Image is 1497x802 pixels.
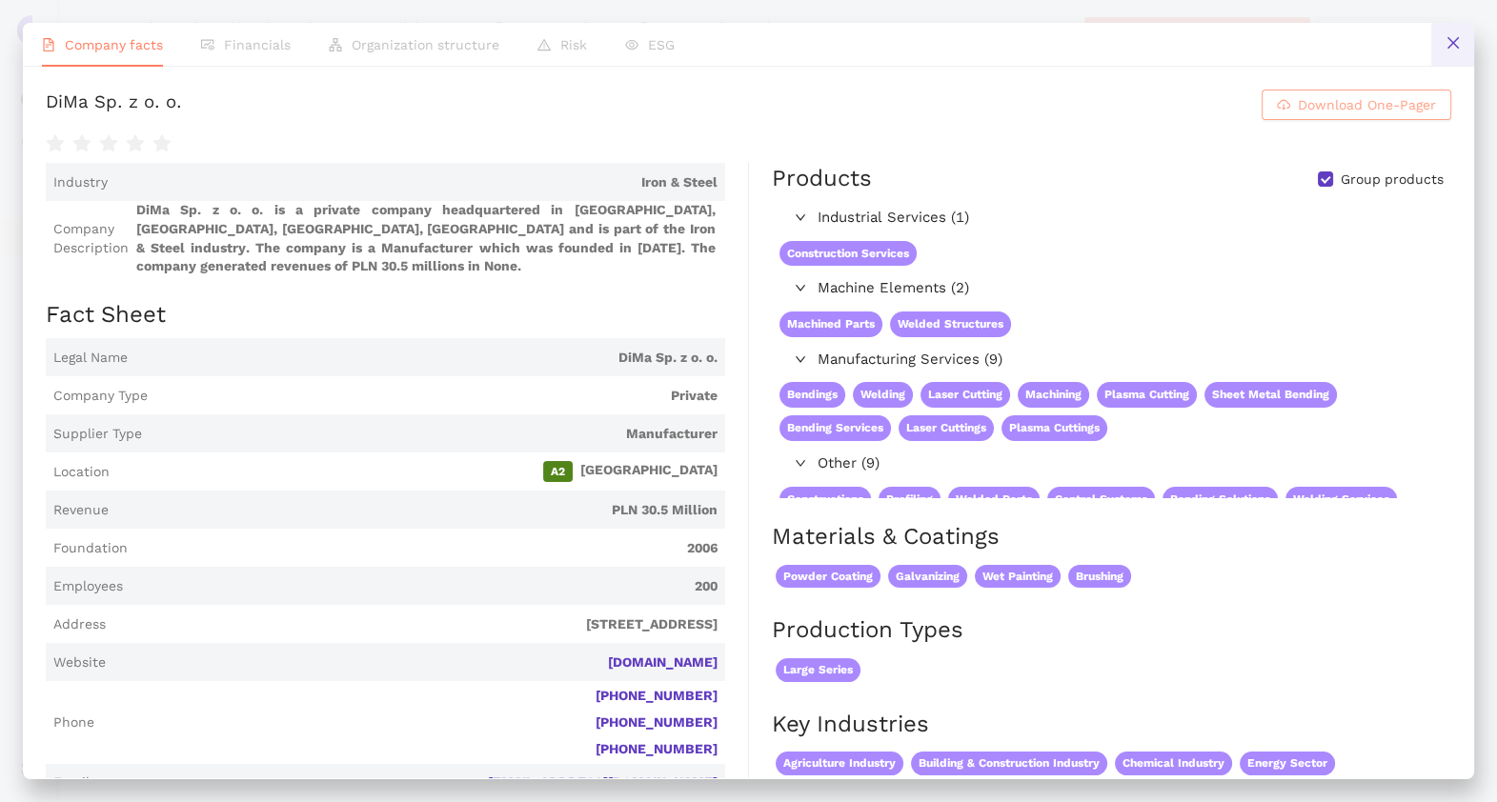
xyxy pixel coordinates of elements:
[131,577,718,596] span: 200
[117,461,718,482] span: [GEOGRAPHIC_DATA]
[795,282,806,293] span: right
[818,277,1442,300] span: Machine Elements (2)
[1277,98,1290,113] span: cloud-download
[779,382,845,408] span: Bendings
[948,487,1040,512] span: Welded Parts
[53,539,128,558] span: Foundation
[1431,23,1474,66] button: close
[155,387,718,406] span: Private
[136,201,718,275] span: DiMa Sp. z o. o. is a private company headquartered in [GEOGRAPHIC_DATA], [GEOGRAPHIC_DATA], [GEO...
[772,521,1451,553] h2: Materials & Coatings
[53,220,129,257] span: Company Description
[135,539,718,558] span: 2006
[779,415,891,441] span: Bending Services
[53,173,108,192] span: Industry
[65,37,163,52] span: Company facts
[795,353,806,365] span: right
[53,577,123,596] span: Employees
[352,37,499,52] span: Organization structure
[1333,170,1451,190] span: Group products
[116,501,718,520] span: PLN 30.5 Million
[1163,487,1278,512] span: Bending Solutions
[1068,565,1131,589] span: Brushing
[1097,382,1197,408] span: Plasma Cutting
[1285,487,1397,512] span: Welding Services
[1018,382,1089,408] span: Machining
[772,163,872,195] div: Products
[152,134,172,153] span: star
[853,382,913,408] span: Welding
[46,90,182,120] div: DiMa Sp. z o. o.
[888,565,967,589] span: Galvanizing
[779,241,917,267] span: Construction Services
[53,349,128,368] span: Legal Name
[72,134,91,153] span: star
[53,773,90,792] span: Email
[776,565,880,589] span: Powder Coating
[53,713,94,732] span: Phone
[53,463,110,482] span: Location
[772,345,1449,375] div: Manufacturing Services (9)
[53,615,106,634] span: Address
[53,387,148,406] span: Company Type
[53,501,109,520] span: Revenue
[543,461,573,482] span: A2
[779,487,871,512] span: Constructions
[920,382,1010,408] span: Laser Cutting
[537,38,551,51] span: warning
[648,37,675,52] span: ESG
[224,37,291,52] span: Financials
[772,614,1451,647] h2: Production Types
[776,752,903,775] span: Agriculture Industry
[1446,35,1461,50] span: close
[899,415,994,441] span: Laser Cuttings
[1298,94,1436,115] span: Download One-Pager
[779,311,882,337] span: Machined Parts
[879,487,941,512] span: Profiling
[818,452,1442,475] span: Other (9)
[113,615,718,634] span: [STREET_ADDRESS]
[818,349,1442,371] span: Manufacturing Services (9)
[99,134,118,153] span: star
[1240,752,1335,775] span: Energy Sector
[1204,382,1337,408] span: Sheet Metal Bending
[975,565,1061,589] span: Wet Painting
[1262,90,1451,120] button: cloud-downloadDownload One-Pager
[772,273,1449,304] div: Machine Elements (2)
[818,207,1442,230] span: Industrial Services (1)
[115,173,718,192] span: Iron & Steel
[329,38,342,51] span: apartment
[201,38,214,51] span: fund-view
[625,38,638,51] span: eye
[46,299,725,331] h2: Fact Sheet
[560,37,587,52] span: Risk
[795,211,806,223] span: right
[772,449,1449,479] div: Other (9)
[1001,415,1107,441] span: Plasma Cuttings
[53,425,142,444] span: Supplier Type
[46,134,65,153] span: star
[126,134,145,153] span: star
[772,203,1449,233] div: Industrial Services (1)
[772,709,1451,741] h2: Key Industries
[1047,487,1155,512] span: Control Systems
[135,349,718,368] span: DiMa Sp. z o. o.
[150,425,718,444] span: Manufacturer
[1115,752,1232,775] span: Chemical Industry
[776,658,860,682] span: Large Series
[53,653,106,672] span: Website
[795,457,806,469] span: right
[911,752,1107,775] span: Building & Construction Industry
[890,311,1011,337] span: Welded Structures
